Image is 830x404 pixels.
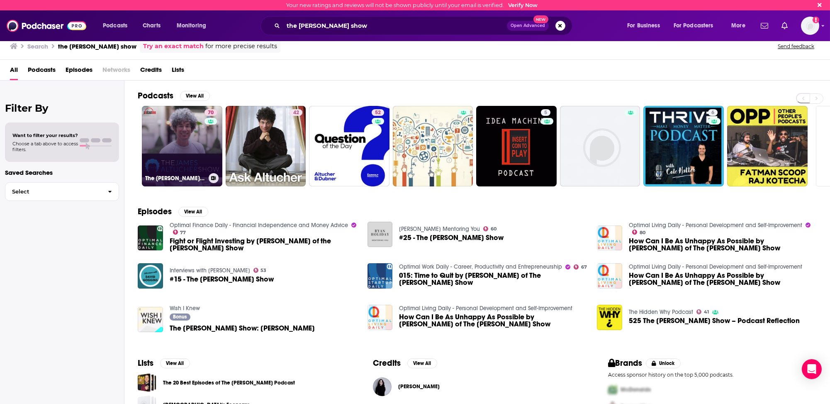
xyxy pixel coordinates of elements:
[5,189,101,194] span: Select
[398,383,440,390] span: [PERSON_NAME]
[597,225,622,251] a: How Can I Be As Unhappy As Possible by James Altucher of The James Altucher Show
[597,305,622,330] a: 525 The James Altucher Show – Podcast Reflection
[260,269,266,272] span: 53
[368,305,393,330] img: How Can I Be As Unhappy As Possible by James Altucher of The James Altucher Show
[399,234,504,241] a: #25 - The James Altucher Show
[208,109,214,117] span: 70
[138,206,172,217] h2: Episodes
[632,230,645,235] a: 80
[629,238,817,252] span: How Can I Be As Unhappy As Possible by [PERSON_NAME] of The [PERSON_NAME] Show
[399,305,572,312] a: Optimal Living Daily - Personal Development and Self-Improvement
[138,358,153,368] h2: Lists
[138,91,210,101] a: PodcastsView All
[177,20,206,32] span: Monitoring
[541,109,550,116] a: 5
[138,358,190,368] a: ListsView All
[621,386,651,393] span: McDonalds
[757,19,772,33] a: Show notifications dropdown
[12,132,78,138] span: Want to filter your results?
[143,20,161,32] span: Charts
[368,263,393,289] a: 015: Time to Quit by James Altucher of The James Altucher Show
[507,21,549,31] button: Open AdvancedNew
[778,19,791,33] a: Show notifications dropdown
[142,106,222,186] a: 70The [PERSON_NAME] Show
[173,314,187,319] span: Bonus
[283,19,507,32] input: Search podcasts, credits, & more...
[668,19,725,32] button: open menu
[775,43,817,50] button: Send feedback
[483,226,497,231] a: 60
[399,234,504,241] span: #25 - The [PERSON_NAME] Show
[640,231,645,235] span: 80
[574,264,587,269] a: 67
[205,42,277,51] span: for more precise results
[172,63,184,80] span: Lists
[801,17,819,35] img: User Profile
[226,106,306,186] a: 42
[138,91,173,101] h2: Podcasts
[170,325,315,332] span: The [PERSON_NAME] Show: [PERSON_NAME]
[629,272,817,286] a: How Can I Be As Unhappy As Possible by James Altucher of The James Altucher Show
[293,109,299,117] span: 42
[399,272,587,286] span: 015: Time to Quit by [PERSON_NAME] of The [PERSON_NAME] Show
[629,238,817,252] a: How Can I Be As Unhappy As Possible by James Altucher of The James Altucher Show
[373,358,401,368] h2: Credits
[399,263,562,270] a: Optimal Work Daily - Career, Productivity and Entrepreneurship
[138,307,163,332] img: The James Altucher Show: Polina Pompliano
[802,359,822,379] div: Open Intercom Messenger
[372,109,384,116] a: 52
[138,206,208,217] a: EpisodesView All
[399,225,480,233] a: Ryan Holiday Mentoring You
[5,102,119,114] h2: Filter By
[801,17,819,35] span: Logged in as BretAita
[5,182,119,201] button: Select
[375,109,381,117] span: 52
[373,373,582,400] button: Pamela RothenbergPamela Rothenberg
[7,18,86,34] a: Podchaser - Follow, Share and Rate Podcasts
[508,2,538,8] a: Verify Now
[629,309,693,316] a: The Hidden Why Podcast
[711,109,714,117] span: 6
[696,309,709,314] a: 41
[646,358,681,368] button: Unlock
[140,63,162,80] a: Credits
[368,222,393,247] a: #25 - The James Altucher Show
[627,20,660,32] span: For Business
[605,381,621,398] img: First Pro Logo
[286,2,538,8] div: Your new ratings and reviews will not be shown publicly until your email is verified.
[138,225,163,251] img: Fight or Flight Investing by James Altucher of the James Altucher Show
[708,109,718,116] a: 6
[621,19,670,32] button: open menu
[97,19,138,32] button: open menu
[66,63,92,80] a: Episodes
[813,17,819,23] svg: Email not verified
[373,377,392,396] img: Pamela Rothenberg
[725,19,756,32] button: open menu
[138,373,156,392] a: The 20 Best Episodes of The Tim Ferriss Podcast
[178,207,208,217] button: View All
[533,15,548,23] span: New
[581,265,587,269] span: 67
[27,42,48,50] h3: Search
[608,358,643,368] h2: Brands
[137,19,166,32] a: Charts
[173,230,186,235] a: 77
[28,63,56,80] a: Podcasts
[801,17,819,35] button: Show profile menu
[10,63,18,80] a: All
[170,276,274,283] a: #15 - The James Altucher Show
[597,263,622,289] img: How Can I Be As Unhappy As Possible by James Altucher of The James Altucher Show
[399,313,587,328] a: How Can I Be As Unhappy As Possible by James Altucher of The James Altucher Show
[170,222,348,229] a: Optimal Finance Daily - Financial Independence and Money Advice
[398,383,440,390] a: Pamela Rothenberg
[731,20,745,32] span: More
[253,268,267,273] a: 53
[608,372,817,378] p: Access sponsor history on the top 5,000 podcasts.
[170,238,358,252] span: Fight or Flight Investing by [PERSON_NAME] of the [PERSON_NAME] Show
